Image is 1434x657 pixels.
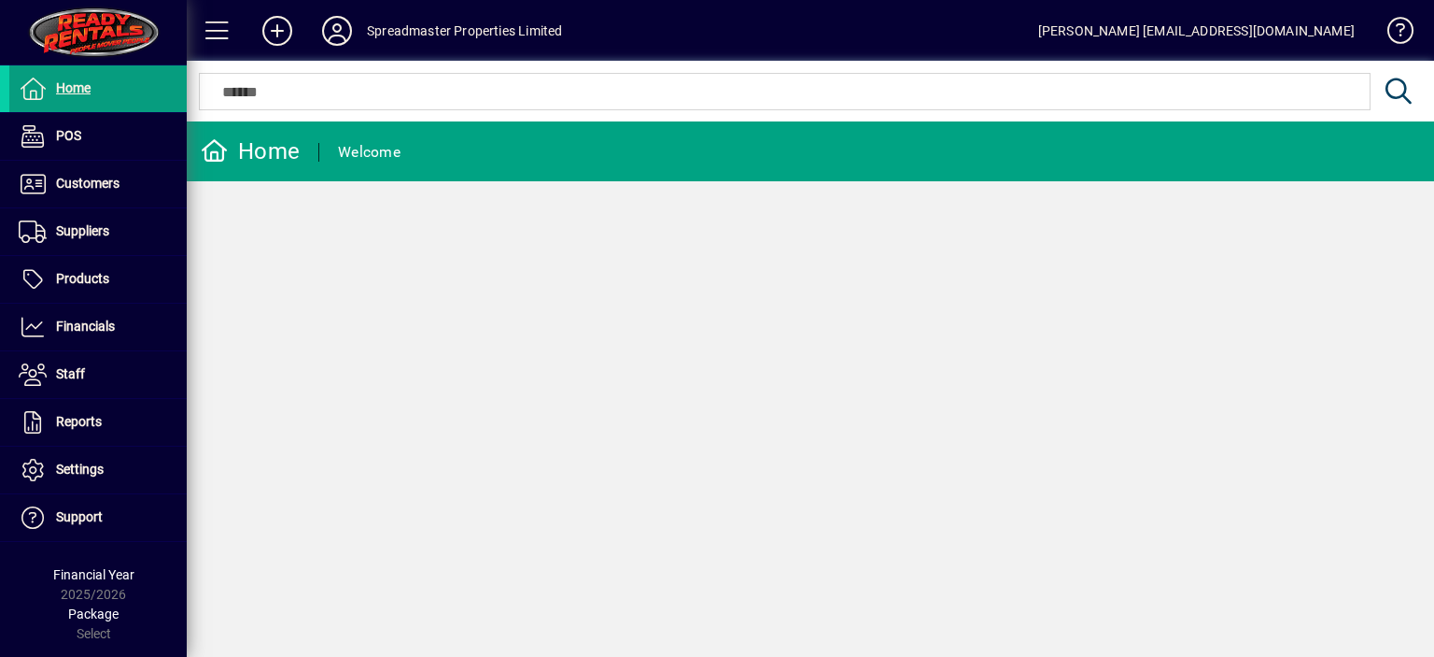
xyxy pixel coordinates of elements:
a: Knowledge Base [1373,4,1411,64]
span: Home [56,80,91,95]
a: Reports [9,399,187,446]
a: Customers [9,161,187,207]
div: Home [201,136,300,166]
span: Financial Year [53,567,134,582]
a: Products [9,256,187,303]
span: Products [56,271,109,286]
span: Customers [56,176,119,191]
button: Profile [307,14,367,48]
span: Support [56,509,103,524]
span: Suppliers [56,223,109,238]
span: Package [68,607,119,621]
a: Financials [9,304,187,350]
a: Support [9,494,187,541]
button: Add [247,14,307,48]
span: Staff [56,366,85,381]
a: POS [9,113,187,160]
span: Settings [56,462,104,477]
div: Welcome [338,137,401,167]
span: Reports [56,414,102,429]
a: Settings [9,447,187,493]
span: POS [56,128,81,143]
span: Financials [56,319,115,334]
div: [PERSON_NAME] [EMAIL_ADDRESS][DOMAIN_NAME] [1038,16,1355,46]
a: Staff [9,351,187,398]
a: Suppliers [9,208,187,255]
div: Spreadmaster Properties Limited [367,16,562,46]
